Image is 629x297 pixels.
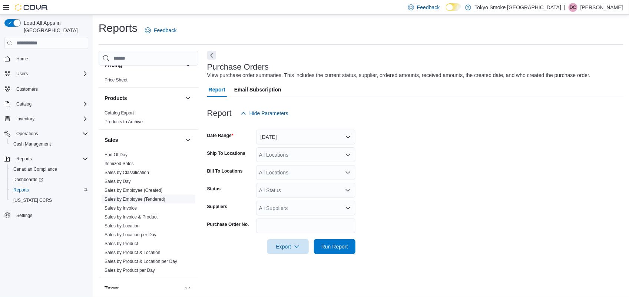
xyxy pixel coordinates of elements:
[10,165,88,174] span: Canadian Compliance
[10,175,46,184] a: Dashboards
[105,285,119,292] h3: Taxes
[13,54,31,63] a: Home
[105,267,155,273] span: Sales by Product per Day
[207,63,269,71] h3: Purchase Orders
[105,241,138,247] span: Sales by Product
[238,106,291,121] button: Hide Parameters
[105,136,182,144] button: Sales
[1,154,91,164] button: Reports
[105,196,165,202] span: Sales by Employee (Tendered)
[13,211,35,220] a: Settings
[105,232,156,237] a: Sales by Location per Day
[142,23,179,38] a: Feedback
[249,110,288,117] span: Hide Parameters
[446,3,461,11] input: Dark Mode
[105,205,137,211] span: Sales by Invoice
[105,119,143,125] span: Products to Archive
[10,140,54,148] a: Cash Management
[99,150,198,278] div: Sales
[105,268,155,273] a: Sales by Product per Day
[105,223,140,229] span: Sales by Location
[13,129,41,138] button: Operations
[105,170,149,175] a: Sales by Classification
[13,154,88,163] span: Reports
[16,56,28,62] span: Home
[13,177,43,183] span: Dashboards
[16,116,34,122] span: Inventory
[209,82,225,97] span: Report
[7,195,91,206] button: [US_STATE] CCRS
[105,178,131,184] span: Sales by Day
[21,19,88,34] span: Load All Apps in [GEOGRAPHIC_DATA]
[16,71,28,77] span: Users
[105,232,156,238] span: Sales by Location per Day
[13,129,88,138] span: Operations
[105,258,177,264] span: Sales by Product & Location per Day
[13,114,37,123] button: Inventory
[10,140,88,148] span: Cash Management
[207,150,245,156] label: Ship To Locations
[13,69,31,78] button: Users
[15,4,48,11] img: Cova
[105,77,128,83] a: Price Sheet
[105,170,149,176] span: Sales by Classification
[105,223,140,228] a: Sales by Location
[7,185,91,195] button: Reports
[256,130,355,144] button: [DATE]
[7,164,91,174] button: Canadian Compliance
[345,152,351,158] button: Open list of options
[16,156,32,162] span: Reports
[345,187,351,193] button: Open list of options
[105,188,163,193] a: Sales by Employee (Created)
[7,174,91,185] a: Dashboards
[105,161,134,166] a: Itemized Sales
[105,206,137,211] a: Sales by Invoice
[13,69,88,78] span: Users
[417,4,440,11] span: Feedback
[13,166,57,172] span: Canadian Compliance
[207,51,216,60] button: Next
[105,94,127,102] h3: Products
[105,94,182,102] button: Products
[1,83,91,94] button: Customers
[13,197,52,203] span: [US_STATE] CCRS
[105,152,128,157] a: End Of Day
[105,250,160,255] a: Sales by Product & Location
[105,110,134,116] a: Catalog Export
[10,186,32,194] a: Reports
[183,94,192,103] button: Products
[569,3,577,12] div: Dylan Creelman
[207,71,591,79] div: View purchase order summaries. This includes the current status, supplier, ordered amounts, recei...
[1,210,91,221] button: Settings
[207,186,221,192] label: Status
[272,239,304,254] span: Export
[13,100,34,109] button: Catalog
[1,114,91,124] button: Inventory
[345,205,351,211] button: Open list of options
[314,239,355,254] button: Run Report
[207,221,249,227] label: Purchase Order No.
[99,109,198,129] div: Products
[7,139,91,149] button: Cash Management
[13,114,88,123] span: Inventory
[1,69,91,79] button: Users
[1,53,91,64] button: Home
[570,3,576,12] span: DC
[1,99,91,109] button: Catalog
[1,129,91,139] button: Operations
[234,82,281,97] span: Email Subscription
[580,3,623,12] p: [PERSON_NAME]
[105,179,131,184] a: Sales by Day
[267,239,309,254] button: Export
[105,187,163,193] span: Sales by Employee (Created)
[13,211,88,220] span: Settings
[16,213,32,218] span: Settings
[13,85,41,94] a: Customers
[13,187,29,193] span: Reports
[13,154,35,163] button: Reports
[154,27,176,34] span: Feedback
